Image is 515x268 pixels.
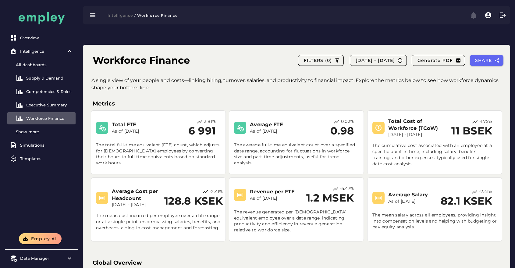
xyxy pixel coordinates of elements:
div: Show more [16,129,73,134]
h2: 128.8 KSEK [164,195,223,207]
a: Templates [7,152,76,165]
p: As of [DATE] [250,195,303,202]
a: All dashboards [7,59,76,71]
div: Overview [20,35,73,40]
h3: Average Salary [388,191,437,198]
button: SHARE [470,55,504,66]
button: Intelligence [104,11,133,20]
h3: Metrics [93,99,500,108]
div: Intelligence [20,49,63,54]
button: / Workforce Finance [133,11,181,20]
button: [DATE] - [DATE] [350,55,407,66]
div: Data Manager [20,256,63,261]
div: Supply & Demand [26,76,73,80]
p: As of [DATE] [388,198,437,205]
p: [DATE] - [DATE] [388,132,448,138]
h3: Average FTE [250,121,312,128]
a: Supply & Demand [7,72,76,84]
div: Competencies & Roles [26,89,73,94]
p: As of [DATE] [112,128,174,134]
p: The revenue generated per [DEMOGRAPHIC_DATA] equivalent employee over a date range, indicating pr... [234,204,359,234]
button: FILTERS (0) [298,55,344,66]
div: Workforce Finance [26,116,73,121]
p: -1.75% [479,119,492,125]
h1: Workforce Finance [93,53,190,68]
span: [DATE] - [DATE] [355,58,395,63]
h2: 6 991 [188,125,216,137]
p: The average full-time equivalent count over a specified date range, accounting for fluctuations i... [234,137,359,166]
p: -2.41% [210,189,223,195]
p: A single view of your people and costs—linking hiring, turnover, salaries, and productivity to fi... [91,77,511,91]
p: -5.47% [340,186,354,192]
a: Simulations [7,139,76,151]
div: Simulations [20,143,73,148]
div: All dashboards [16,62,73,67]
h2: 11 BSEK [451,125,492,137]
div: Templates [20,156,73,161]
span: SHARE [475,58,492,63]
p: The cumulative cost associated with an employee at a specific point in time, including salary, be... [372,138,497,167]
p: The mean salary across all employees, providing insight into compensation levels and helping with... [372,207,497,230]
p: 3.81% [204,119,216,125]
span: Generate PDF [417,58,453,63]
h3: Revenue per FTE [250,188,303,195]
p: As of [DATE] [250,128,312,134]
span: / Workforce Finance [134,13,178,18]
a: Executive Summary [7,99,76,111]
h3: Average Cost per Headcount [112,188,161,202]
div: Executive Summary [26,102,73,107]
h2: 82.1 KSEK [441,195,492,207]
button: Empley AI [19,233,62,244]
h3: Global Overview [93,259,500,267]
h2: 0.98 [330,125,354,137]
a: Overview [7,32,76,44]
p: The total full-time equivalent (FTE) count, which adjusts for [DEMOGRAPHIC_DATA] employees by con... [96,137,221,166]
span: FILTERS (0) [303,58,332,63]
p: [DATE] - [DATE] [112,202,161,208]
button: Generate PDF [412,55,465,66]
p: -2.41% [479,189,492,195]
a: Workforce Finance [7,112,76,124]
span: Empley AI [30,236,57,241]
h3: Total Cost of Workforce (TCoW) [388,118,448,132]
h2: 1.2 MSEK [306,192,354,204]
h3: Total FTE [112,121,174,128]
p: The mean cost incurred per employee over a date range or at a single point, encompassing salaries... [96,208,221,231]
span: Intelligence [107,13,133,18]
p: 0.02% [341,119,354,125]
a: Competencies & Roles [7,85,76,98]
